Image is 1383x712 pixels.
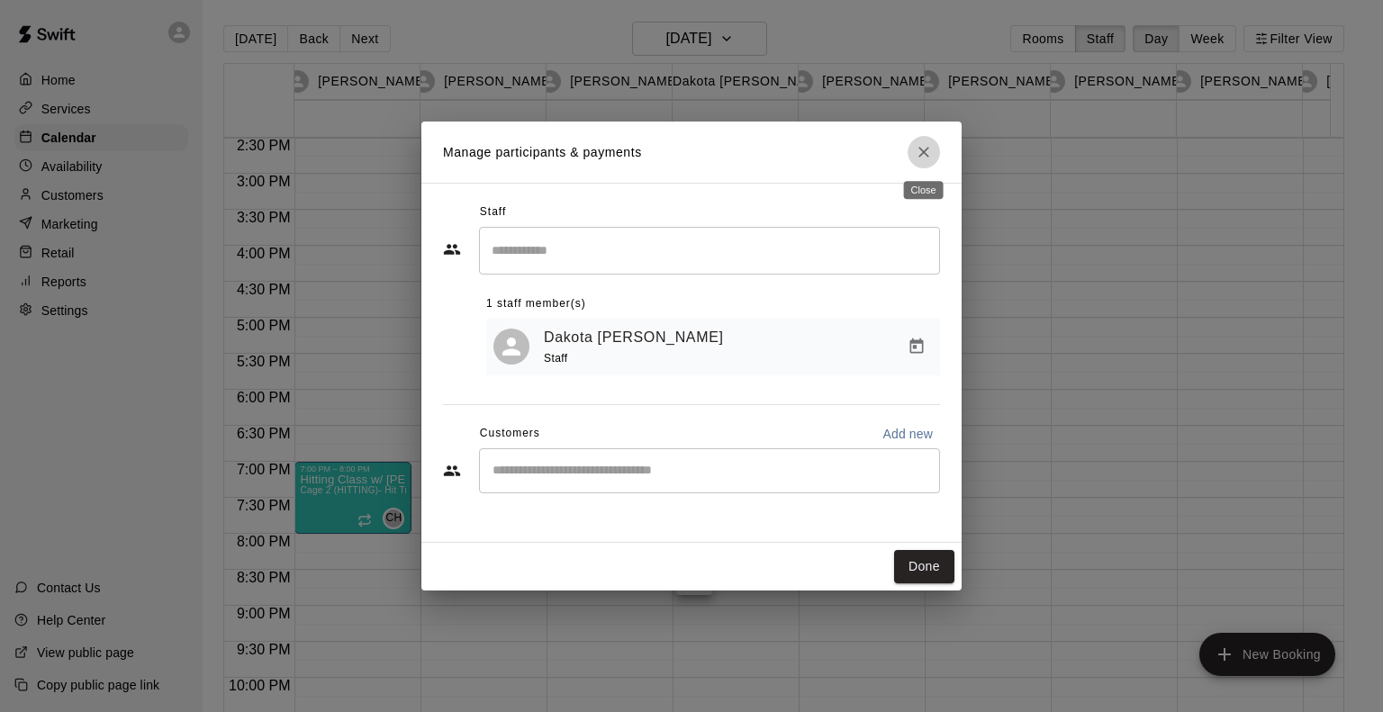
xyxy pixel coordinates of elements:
[443,143,642,162] p: Manage participants & payments
[544,326,724,349] a: Dakota [PERSON_NAME]
[480,198,506,227] span: Staff
[894,550,954,583] button: Done
[443,240,461,258] svg: Staff
[443,462,461,480] svg: Customers
[486,290,586,319] span: 1 staff member(s)
[493,329,529,365] div: Dakota Bacus
[908,136,940,168] button: Close
[544,352,567,365] span: Staff
[480,419,540,448] span: Customers
[900,330,933,363] button: Manage bookings & payment
[882,425,933,443] p: Add new
[904,181,944,199] div: Close
[875,419,940,448] button: Add new
[479,227,940,275] div: Search staff
[479,448,940,493] div: Start typing to search customers...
